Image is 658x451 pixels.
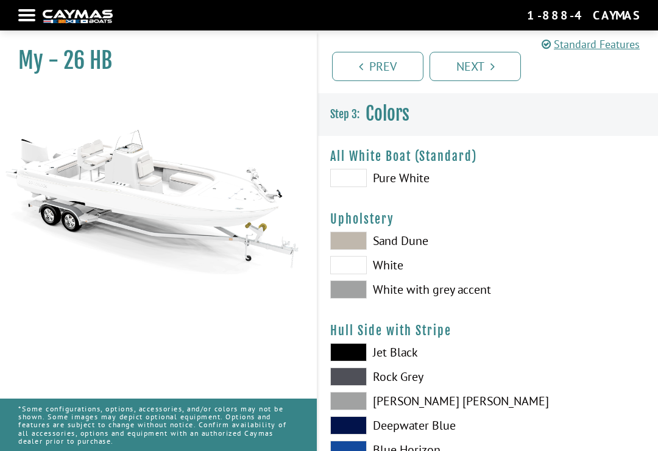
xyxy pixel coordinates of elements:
[542,36,640,52] a: Standard Features
[330,368,476,386] label: Rock Grey
[330,256,476,274] label: White
[330,149,646,164] h4: All White Boat (Standard)
[330,392,476,410] label: [PERSON_NAME] [PERSON_NAME]
[330,211,646,227] h4: Upholstery
[330,232,476,250] label: Sand Dune
[430,52,521,81] a: Next
[330,416,476,435] label: Deepwater Blue
[43,10,113,23] img: white-logo-c9c8dbefe5ff5ceceb0f0178aa75bf4bb51f6bca0971e226c86eb53dfe498488.png
[332,52,423,81] a: Prev
[329,50,658,81] ul: Pagination
[330,343,476,361] label: Jet Black
[330,323,646,338] h4: Hull Side with Stripe
[318,91,658,137] h3: Colors
[18,47,286,74] h1: My - 26 HB
[330,169,476,187] label: Pure White
[18,399,299,451] p: *Some configurations, options, accessories, and/or colors may not be shown. Some images may depic...
[527,7,640,23] div: 1-888-4CAYMAS
[330,280,476,299] label: White with grey accent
